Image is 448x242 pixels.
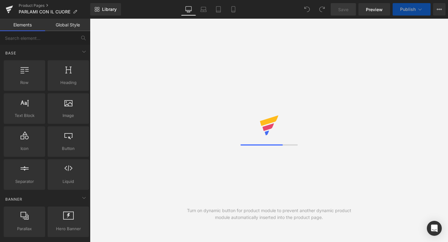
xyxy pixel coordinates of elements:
[49,112,87,119] span: Image
[49,79,87,86] span: Heading
[316,3,328,16] button: Redo
[45,19,90,31] a: Global Style
[90,3,121,16] a: New Library
[102,7,117,12] span: Library
[180,207,359,221] div: Turn on dynamic button for product module to prevent another dynamic product module automatically...
[6,112,43,119] span: Text Block
[49,226,87,232] span: Hero Banner
[400,7,416,12] span: Publish
[49,178,87,185] span: Liquid
[366,6,383,13] span: Preview
[196,3,211,16] a: Laptop
[211,3,226,16] a: Tablet
[393,3,431,16] button: Publish
[433,3,446,16] button: More
[226,3,241,16] a: Mobile
[6,145,43,152] span: Icon
[358,3,390,16] a: Preview
[5,196,23,202] span: Banner
[19,9,70,14] span: PARLAMI CON IL CUORE
[5,50,17,56] span: Base
[6,79,43,86] span: Row
[427,221,442,236] div: Open Intercom Messenger
[181,3,196,16] a: Desktop
[19,3,90,8] a: Product Pages
[6,178,43,185] span: Separator
[301,3,313,16] button: Undo
[338,6,348,13] span: Save
[6,226,43,232] span: Parallax
[49,145,87,152] span: Button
